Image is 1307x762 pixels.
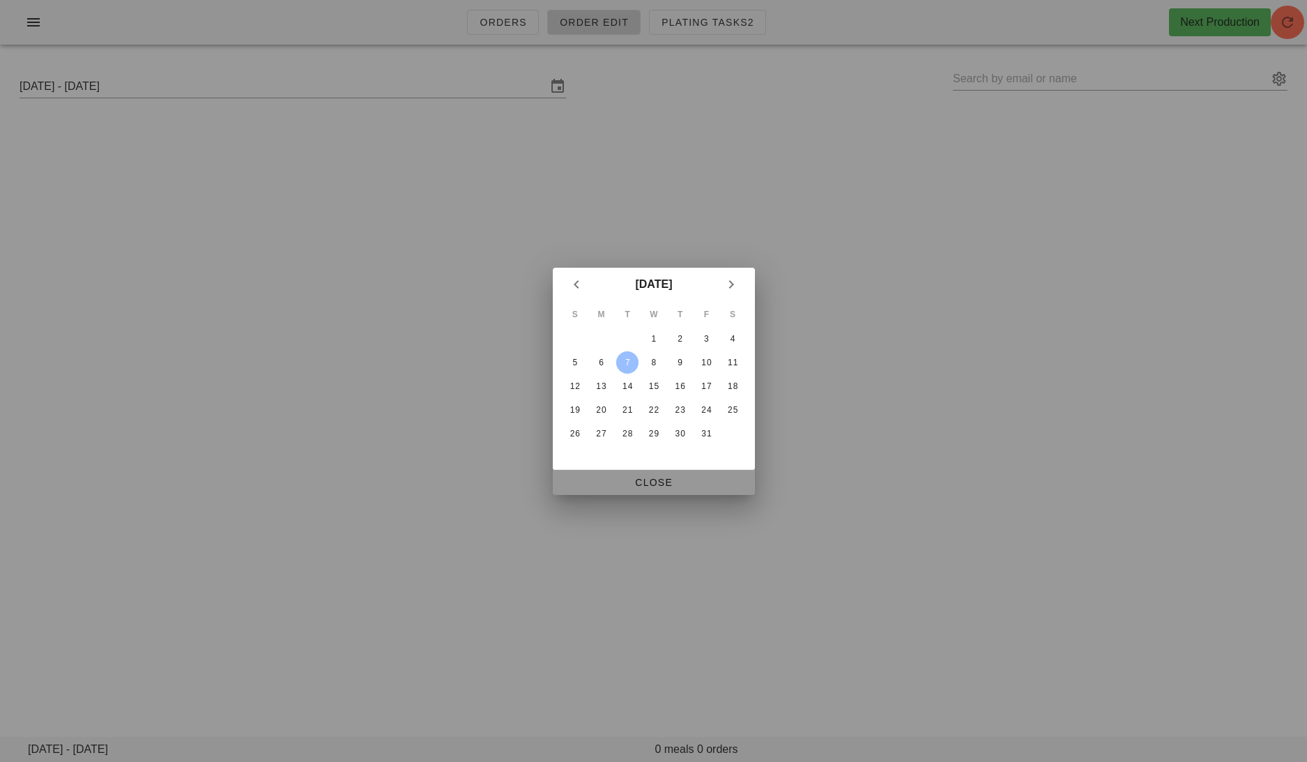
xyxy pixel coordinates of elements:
[588,303,613,326] th: M
[642,429,664,439] div: 29
[616,375,639,397] button: 14
[695,381,717,391] div: 17
[642,328,664,350] button: 1
[668,399,691,421] button: 23
[590,351,612,374] button: 6
[668,328,691,350] button: 2
[590,429,612,439] div: 27
[721,399,744,421] button: 25
[616,351,639,374] button: 7
[563,429,586,439] div: 26
[668,405,691,415] div: 23
[615,303,640,326] th: T
[642,422,664,445] button: 29
[668,334,691,344] div: 2
[668,381,691,391] div: 16
[695,358,717,367] div: 10
[553,470,755,495] button: Close
[668,358,691,367] div: 9
[694,303,719,326] th: F
[695,399,717,421] button: 24
[721,334,744,344] div: 4
[720,303,745,326] th: S
[564,272,589,297] button: Previous month
[563,375,586,397] button: 12
[668,429,691,439] div: 30
[642,381,664,391] div: 15
[563,358,586,367] div: 5
[590,381,612,391] div: 13
[563,399,586,421] button: 19
[564,477,744,488] span: Close
[563,303,588,326] th: S
[668,375,691,397] button: 16
[563,351,586,374] button: 5
[668,351,691,374] button: 9
[590,358,612,367] div: 6
[719,272,744,297] button: Next month
[721,351,744,374] button: 11
[695,328,717,350] button: 3
[695,422,717,445] button: 31
[642,375,664,397] button: 15
[616,399,639,421] button: 21
[721,358,744,367] div: 11
[668,422,691,445] button: 30
[695,334,717,344] div: 3
[642,405,664,415] div: 22
[695,375,717,397] button: 17
[721,381,744,391] div: 18
[590,405,612,415] div: 20
[590,399,612,421] button: 20
[642,351,664,374] button: 8
[721,375,744,397] button: 18
[721,328,744,350] button: 4
[616,429,639,439] div: 28
[642,334,664,344] div: 1
[641,303,666,326] th: W
[590,422,612,445] button: 27
[721,405,744,415] div: 25
[590,375,612,397] button: 13
[616,358,639,367] div: 7
[563,381,586,391] div: 12
[695,405,717,415] div: 24
[616,405,639,415] div: 21
[629,270,678,298] button: [DATE]
[667,303,692,326] th: T
[695,351,717,374] button: 10
[616,422,639,445] button: 28
[563,422,586,445] button: 26
[642,358,664,367] div: 8
[563,405,586,415] div: 19
[616,381,639,391] div: 14
[642,399,664,421] button: 22
[695,429,717,439] div: 31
